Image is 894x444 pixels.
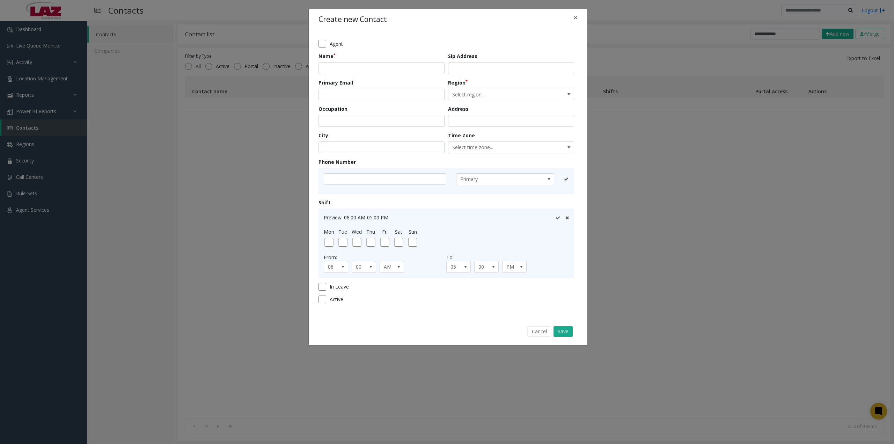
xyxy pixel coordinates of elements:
[503,261,521,272] span: PM
[330,283,349,290] span: In Leave
[448,132,475,139] label: Time Zone
[527,326,551,337] button: Cancel
[324,254,446,261] div: From:
[447,261,466,272] span: 05
[352,228,362,235] label: Wed
[380,261,399,272] span: AM
[318,79,353,86] label: Primary Email
[446,254,569,261] div: To:
[382,228,388,235] label: Fri
[318,158,356,166] label: Phone Number
[318,105,347,112] label: Occupation
[330,296,343,303] span: Active
[448,79,468,86] label: Region
[324,261,343,272] span: 08
[330,40,343,48] span: Agent
[569,9,582,26] button: Close
[475,261,493,272] span: 00
[338,228,347,235] label: Tue
[366,228,375,235] label: Thu
[448,89,549,100] span: Select region...
[318,52,336,60] label: Name
[352,261,371,272] span: 00
[456,174,534,185] span: Primary
[409,228,417,235] label: Sun
[448,105,469,112] label: Address
[318,132,328,139] label: City
[448,142,549,153] span: Select time zone...
[318,14,387,25] h4: Create new Contact
[448,52,477,60] label: Sip Address
[324,214,388,221] span: Preview: 08:00 AM-05:00 PM
[395,228,402,235] label: Sat
[573,13,578,22] span: ×
[318,199,331,206] label: Shift
[554,326,573,337] button: Save
[324,228,334,235] label: Mon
